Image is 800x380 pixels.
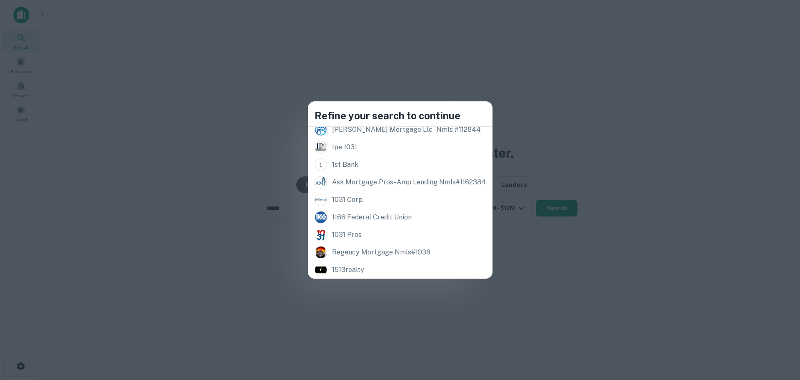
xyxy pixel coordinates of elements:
[332,229,362,241] div: 1031 pros
[308,138,492,156] a: ipe 1031
[308,174,492,191] a: ask mortgage pros- amp lending nmls#1162384
[315,194,327,206] img: picture
[315,264,327,276] img: picture
[308,261,492,279] a: 1513realty
[308,244,492,261] a: regency mortgage nmls#1938
[315,159,327,171] img: 1stbank-online.com.png
[315,176,327,188] img: picture
[315,247,327,258] img: picture
[315,124,327,136] img: picture
[308,209,492,226] a: 1166 federal credit union
[315,229,327,241] img: picture
[315,108,486,123] h4: Refine your search to continue
[332,211,412,224] div: 1166 federal credit union
[332,194,364,206] div: 1031 corp.
[332,123,481,136] div: [PERSON_NAME] mortgage llc - nmls #112844
[308,121,492,138] a: [PERSON_NAME] mortgage llc - nmls #112844
[758,313,800,353] iframe: Chat Widget
[308,156,492,174] a: 1st bank
[332,246,430,259] div: regency mortgage nmls#1938
[332,176,486,189] div: ask mortgage pros- amp lending nmls#1162384
[332,264,364,276] div: 1513realty
[308,191,492,209] a: 1031 corp.
[332,141,357,154] div: ipe 1031
[315,211,327,223] img: picture
[315,141,327,153] img: picture
[332,159,358,171] div: 1st bank
[308,226,492,244] a: 1031 pros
